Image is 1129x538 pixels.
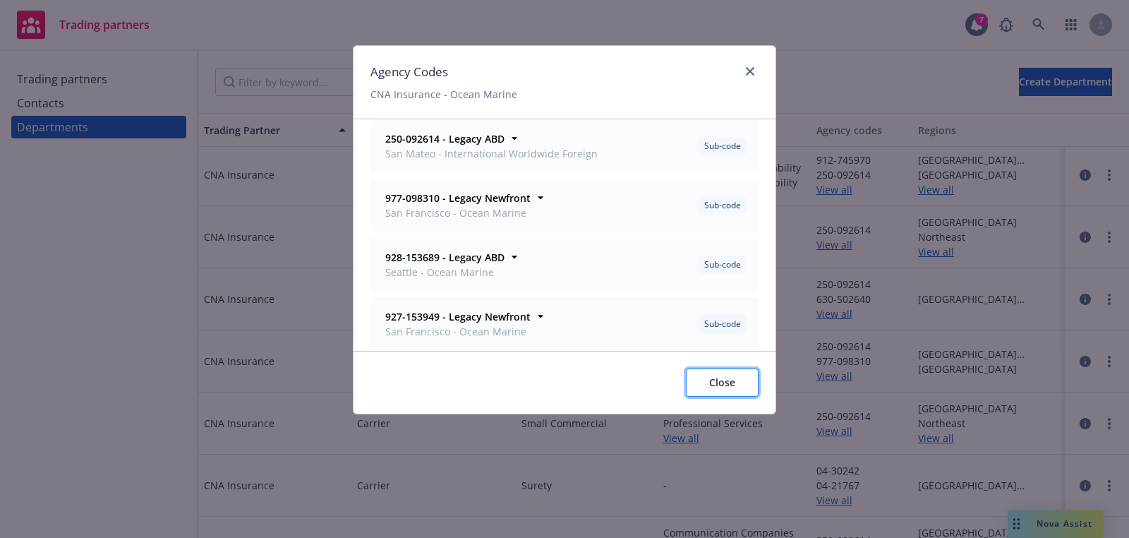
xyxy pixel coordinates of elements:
[704,199,741,212] span: Sub-code
[704,140,741,153] span: Sub-code
[385,146,598,161] span: San Mateo - International Worldwide Foreign
[742,63,759,80] a: close
[385,132,505,145] strong: 250-092614 - Legacy ABD
[385,324,531,339] span: San Francisco - Ocean Marine
[385,265,505,280] span: Seattle - Ocean Marine
[385,205,531,220] span: San Francisco - Ocean Marine
[385,191,531,205] strong: 977-098310 - Legacy Newfront
[385,310,531,323] strong: 927-153949 - Legacy Newfront
[686,369,759,397] button: Close
[385,251,505,264] strong: 928-153689 - Legacy ABD
[370,87,517,102] span: CNA Insurance - Ocean Marine
[709,376,735,389] span: Close
[704,258,741,271] span: Sub-code
[370,63,517,81] h1: Agency Codes
[704,318,741,330] span: Sub-code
